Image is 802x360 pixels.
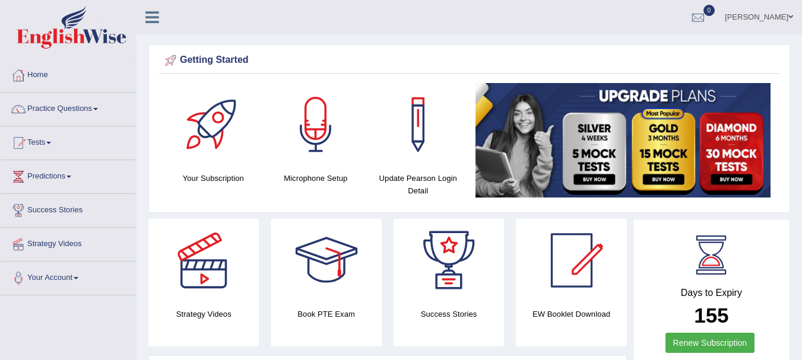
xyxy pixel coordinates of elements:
[694,304,728,327] b: 155
[1,194,136,224] a: Success Stories
[1,262,136,291] a: Your Account
[1,160,136,190] a: Predictions
[373,172,464,197] h4: Update Pearson Login Detail
[271,308,381,320] h4: Book PTE Exam
[1,126,136,156] a: Tests
[1,59,136,88] a: Home
[703,5,715,16] span: 0
[168,172,259,184] h4: Your Subscription
[162,52,776,69] div: Getting Started
[646,288,776,298] h4: Days to Expiry
[1,228,136,257] a: Strategy Videos
[1,93,136,122] a: Practice Questions
[516,308,626,320] h4: EW Booklet Download
[271,172,362,184] h4: Microphone Setup
[394,308,504,320] h4: Success Stories
[665,333,755,353] a: Renew Subscription
[148,308,259,320] h4: Strategy Videos
[476,83,771,197] img: small5.jpg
